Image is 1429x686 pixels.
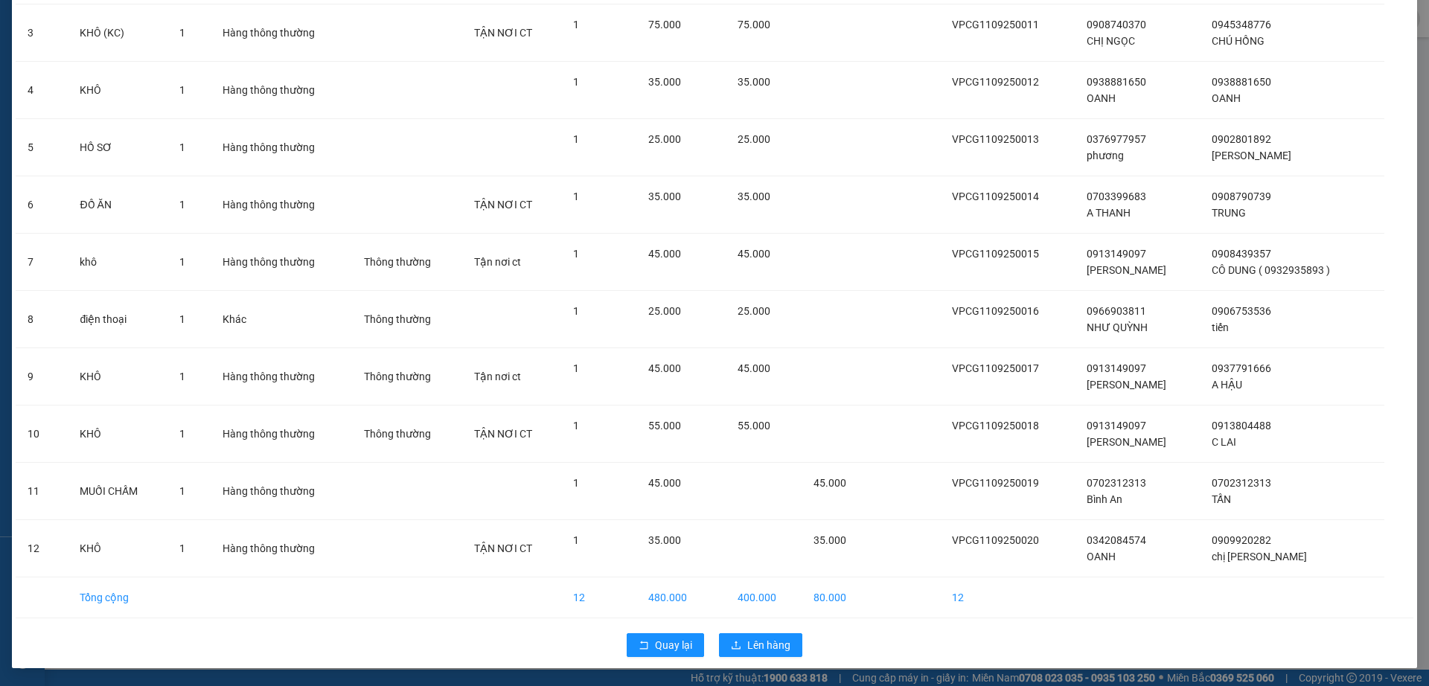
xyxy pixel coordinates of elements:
[16,176,68,234] td: 6
[179,485,185,497] span: 1
[813,534,846,546] span: 35.000
[1212,150,1291,161] span: [PERSON_NAME]
[738,248,770,260] span: 45.000
[1087,534,1146,546] span: 0342084574
[1212,76,1271,88] span: 0938881650
[573,190,579,202] span: 1
[16,348,68,405] td: 9
[474,371,521,382] span: Tận nơi ct
[16,62,68,119] td: 4
[1087,133,1146,145] span: 0376977957
[68,176,167,234] td: ĐỒ ĂN
[952,19,1039,31] span: VPCG1109250011
[802,577,870,618] td: 80.000
[211,520,351,577] td: Hàng thông thường
[211,119,351,176] td: Hàng thông thường
[1212,35,1265,47] span: CHÚ HỒNG
[68,119,167,176] td: HỒ SƠ
[68,520,167,577] td: KHÔ
[573,133,579,145] span: 1
[813,477,846,489] span: 45.000
[16,405,68,463] td: 10
[1212,493,1231,505] span: TẤN
[68,234,167,291] td: khô
[952,190,1039,202] span: VPCG1109250014
[1087,493,1122,505] span: Bình An
[648,305,681,317] span: 25.000
[952,76,1039,88] span: VPCG1109250012
[68,348,167,405] td: KHÔ
[16,520,68,577] td: 12
[1087,264,1166,276] span: [PERSON_NAME]
[1212,207,1246,219] span: TRUNG
[179,371,185,382] span: 1
[561,577,636,618] td: 12
[738,420,770,432] span: 55.000
[1087,436,1166,448] span: [PERSON_NAME]
[1087,420,1146,432] span: 0913149097
[1087,19,1146,31] span: 0908740370
[1087,35,1135,47] span: CHỊ NGỌC
[573,477,579,489] span: 1
[573,19,579,31] span: 1
[1087,379,1166,391] span: [PERSON_NAME]
[1087,190,1146,202] span: 0703399683
[352,348,462,405] td: Thông thường
[352,405,462,463] td: Thông thường
[952,133,1039,145] span: VPCG1109250013
[474,256,521,268] span: Tận nơi ct
[179,199,185,211] span: 1
[1212,248,1271,260] span: 0908439357
[1087,477,1146,489] span: 0702312313
[1212,420,1271,432] span: 0913804488
[1087,92,1116,104] span: OANH
[474,542,532,554] span: TẬN NƠI CT
[952,305,1039,317] span: VPCG1109250016
[1087,551,1116,562] span: OANH
[16,463,68,520] td: 11
[474,199,532,211] span: TẬN NƠI CT
[648,420,681,432] span: 55.000
[573,534,579,546] span: 1
[573,362,579,374] span: 1
[1212,19,1271,31] span: 0945348776
[1087,321,1148,333] span: NHƯ QUỲNH
[1212,534,1271,546] span: 0909920282
[573,305,579,317] span: 1
[1212,362,1271,374] span: 0937791666
[952,534,1039,546] span: VPCG1109250020
[952,362,1039,374] span: VPCG1109250017
[68,291,167,348] td: điện thoại
[726,577,802,618] td: 400.000
[648,248,681,260] span: 45.000
[655,637,692,653] span: Quay lại
[1087,76,1146,88] span: 0938881650
[68,577,167,618] td: Tổng cộng
[211,463,351,520] td: Hàng thông thường
[211,4,351,62] td: Hàng thông thường
[16,291,68,348] td: 8
[1212,321,1229,333] span: tiến
[211,176,351,234] td: Hàng thông thường
[1087,362,1146,374] span: 0913149097
[738,19,770,31] span: 75.000
[1087,305,1146,317] span: 0966903811
[639,640,649,652] span: rollback
[352,291,462,348] td: Thông thường
[940,577,1075,618] td: 12
[211,348,351,405] td: Hàng thông thường
[1087,207,1131,219] span: A THANH
[648,534,681,546] span: 35.000
[211,291,351,348] td: Khác
[1212,436,1236,448] span: C LAI
[731,640,741,652] span: upload
[352,234,462,291] td: Thông thường
[1212,92,1241,104] span: OANH
[179,141,185,153] span: 1
[738,76,770,88] span: 35.000
[211,405,351,463] td: Hàng thông thường
[68,62,167,119] td: KHÔ
[573,76,579,88] span: 1
[474,27,532,39] span: TẬN NƠI CT
[738,362,770,374] span: 45.000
